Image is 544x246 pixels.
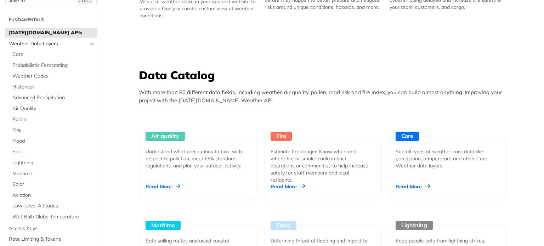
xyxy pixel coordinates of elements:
span: Core [12,51,95,58]
span: Flood [12,138,95,145]
span: Low-Level Altitudes [12,202,95,210]
a: [DATE][DOMAIN_NAME] APIs [5,28,97,38]
div: Flood [271,221,296,230]
span: Solar [12,181,95,188]
span: Access Keys [9,225,95,232]
div: Maritime [146,221,181,230]
span: [DATE][DOMAIN_NAME] APIs [9,29,95,36]
span: Fire [12,127,95,134]
a: Soil [9,147,97,157]
a: Weather Data LayersHide subpages for Weather Data Layers [5,39,97,49]
a: Pollen [9,114,97,125]
div: Air quality [146,132,185,141]
div: Estimate fire danger. Know when and where fire or smoke could impact operations or communities to... [271,148,370,183]
span: Probabilistic Forecasting [12,62,95,69]
a: Rate Limiting & Tokens [5,234,97,245]
a: Core [9,49,97,60]
a: Solar [9,179,97,190]
div: Lightning [396,221,433,230]
a: Probabilistic Forecasting [9,60,97,71]
a: Historical [9,82,97,92]
a: Weather Codes [9,71,97,81]
span: Historical [12,84,95,91]
div: See all types of weather core data like percipation, temperature and other Core Weather data layers [396,148,495,169]
a: Fire [9,125,97,136]
div: Read More [396,183,430,190]
span: Lightning [12,159,95,166]
a: Advanced Precipitation [9,92,97,103]
a: Core See all types of weather core data like percipation, temperature and other Core Weather data... [387,110,509,199]
div: Fire [271,132,292,141]
span: Soil [12,148,95,155]
span: Aviation [12,192,95,199]
span: Rate Limiting & Tokens [9,236,95,243]
span: Pollen [12,116,95,123]
span: Wet Bulb Globe Temperature [12,213,95,221]
a: Access Keys [5,223,97,234]
a: Maritime [9,168,97,179]
a: Aviation [9,190,97,201]
div: Read More [271,183,305,190]
h3: Data Catalog [139,67,511,83]
span: Weather Codes [12,73,95,80]
a: Low-Level Altitudes [9,201,97,211]
button: Hide subpages for Weather Data Layers [89,41,95,47]
span: Air Quality [12,105,95,112]
a: Air Quality [9,103,97,114]
a: Flood [9,136,97,147]
a: Fire Estimate fire danger. Know when and where fire or smoke could impact operations or communiti... [262,110,384,199]
span: Maritime [12,170,95,177]
div: Read More [146,183,180,190]
span: Advanced Precipitation [12,94,95,101]
h2: Fundamentals [5,17,97,23]
p: With more than 80 different data fields, including weather, air quality, pollen, road risk and fi... [139,88,511,104]
div: Core [396,132,419,141]
span: Weather Data Layers [9,40,87,47]
a: Wet Bulb Globe Temperature [9,212,97,222]
a: Lightning [9,158,97,168]
div: Understand what precautions to take with respect to pollution, meet EPA standard regulations, and... [146,148,245,169]
a: Air quality Understand what precautions to take with respect to pollution, meet EPA standard regu... [137,110,259,199]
